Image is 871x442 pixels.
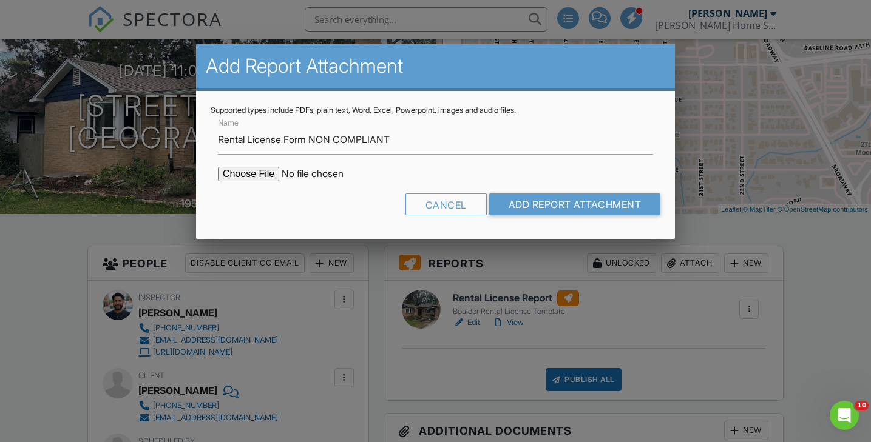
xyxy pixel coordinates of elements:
[830,401,859,430] iframe: Intercom live chat
[405,193,487,215] div: Cancel
[218,118,239,129] label: Name
[489,193,661,215] input: Add Report Attachment
[855,401,869,410] span: 10
[211,105,660,115] div: Supported types include PDFs, plain text, Word, Excel, Powerpoint, images and audio files.
[206,54,665,78] h2: Add Report Attachment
